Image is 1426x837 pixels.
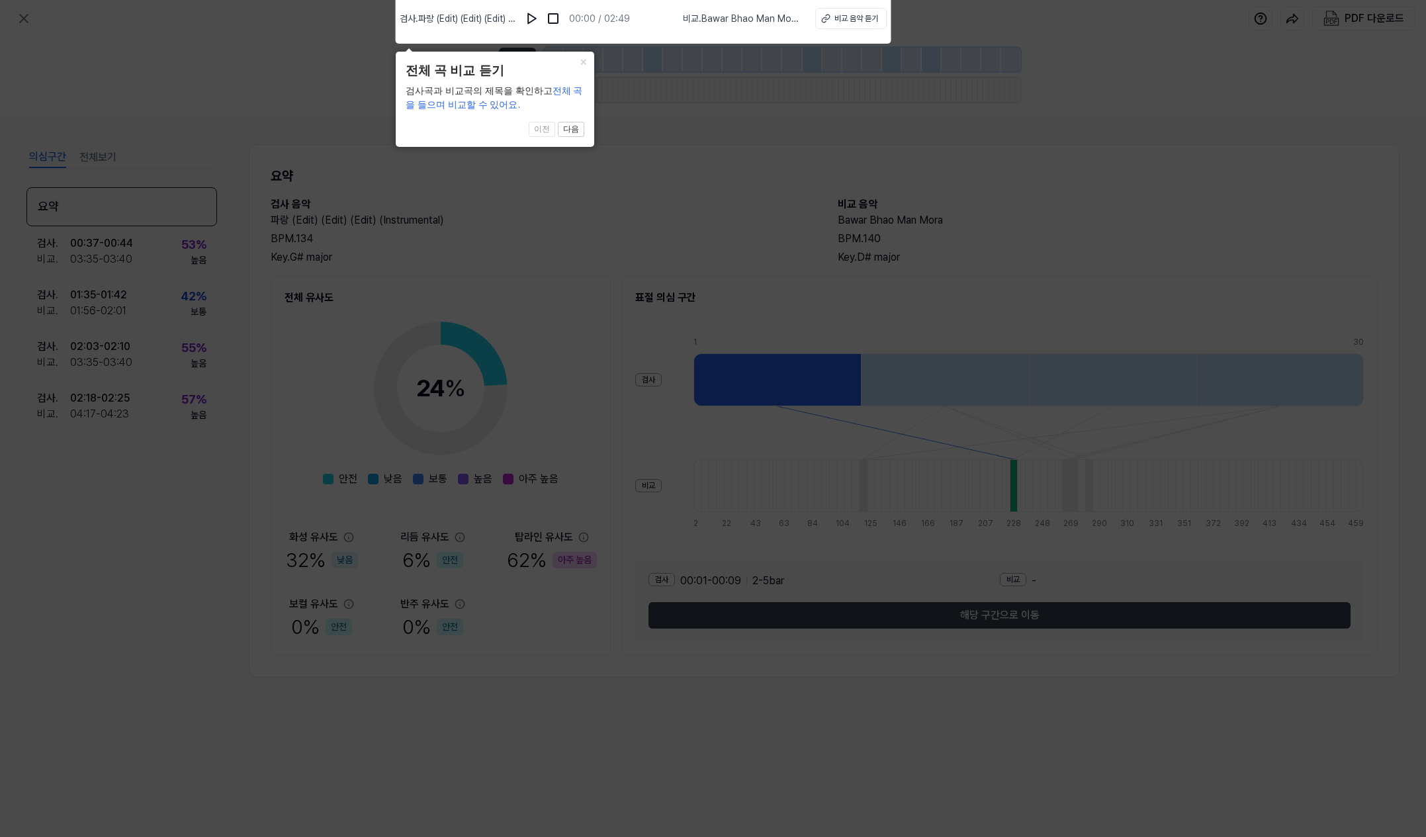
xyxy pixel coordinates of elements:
img: stop [547,12,560,25]
span: 전체 곡을 들으며 비교할 수 있어요. [406,85,583,110]
header: 전체 곡 비교 듣기 [406,62,584,81]
button: 다음 [558,122,584,138]
button: Close [573,52,594,70]
img: play [525,12,539,25]
button: 비교 음악 듣기 [815,8,887,29]
div: 검사곡과 비교곡의 제목을 확인하고 [406,84,584,112]
div: 00:00 / 02:49 [569,12,630,26]
span: 검사 . 파랑 (Edit) (Edit) (Edit) (Instrumental) [400,12,516,26]
span: 비교 . Bawar Bhao Man Mora [683,12,799,26]
div: 비교 음악 듣기 [834,13,878,24]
